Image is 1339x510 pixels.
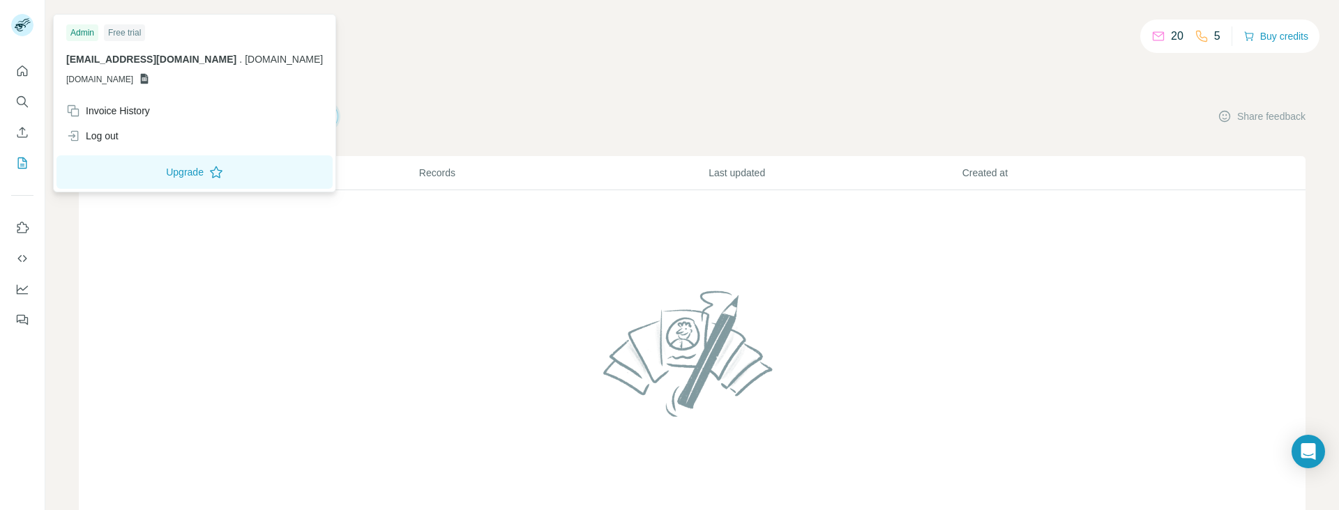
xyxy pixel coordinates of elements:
[11,307,33,332] button: Feedback
[66,129,119,143] div: Log out
[66,54,236,65] span: [EMAIL_ADDRESS][DOMAIN_NAME]
[1218,109,1306,123] button: Share feedback
[11,59,33,84] button: Quick start
[598,279,787,428] img: No lists found
[104,24,145,41] div: Free trial
[11,89,33,114] button: Search
[66,104,150,118] div: Invoice History
[962,166,1214,180] p: Created at
[11,215,33,240] button: Use Surfe on LinkedIn
[419,166,707,180] p: Records
[1171,28,1183,45] p: 20
[56,155,333,189] button: Upgrade
[1243,26,1308,46] button: Buy credits
[66,73,133,86] span: [DOMAIN_NAME]
[11,120,33,145] button: Enrich CSV
[1214,28,1220,45] p: 5
[66,24,98,41] div: Admin
[709,166,960,180] p: Last updated
[239,54,242,65] span: .
[11,246,33,271] button: Use Surfe API
[1292,435,1325,468] div: Open Intercom Messenger
[11,277,33,302] button: Dashboard
[245,54,323,65] span: [DOMAIN_NAME]
[11,150,33,176] button: My lists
